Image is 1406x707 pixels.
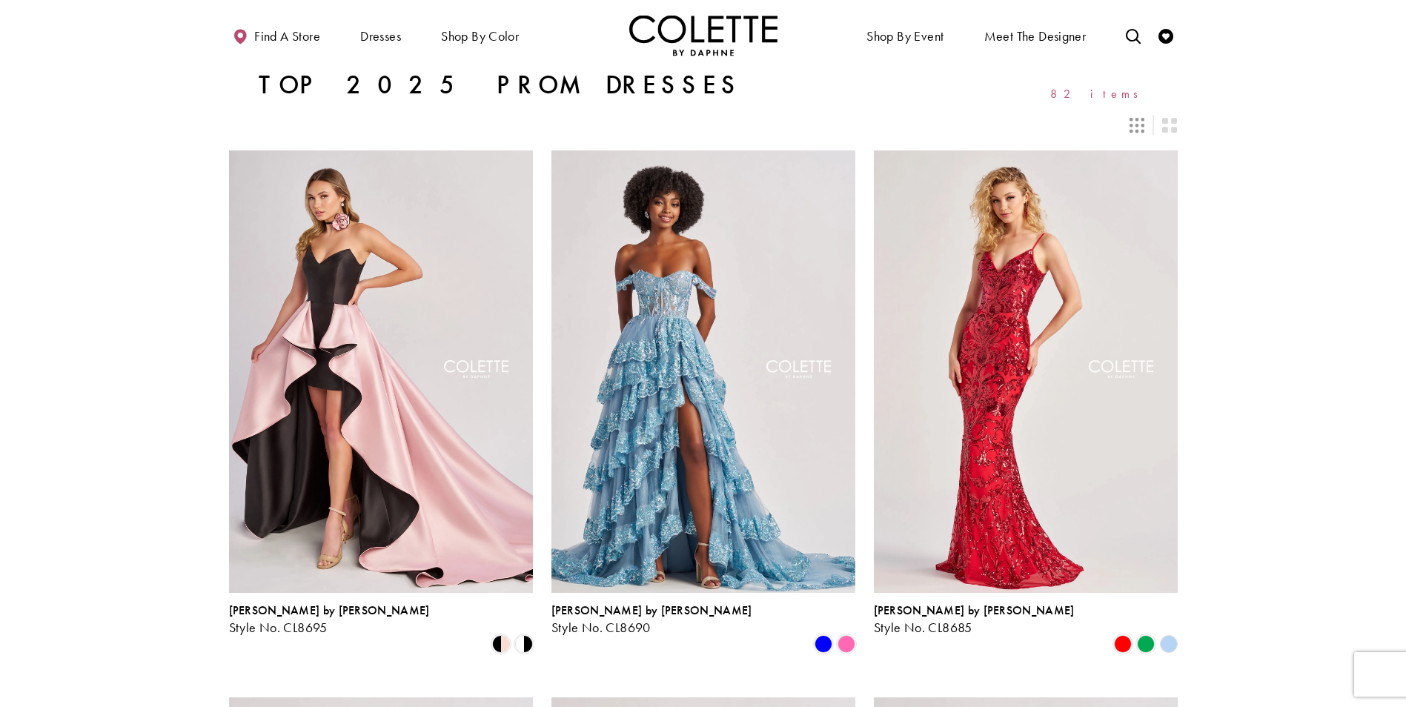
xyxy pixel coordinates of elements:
a: Visit Colette by Daphne Style No. CL8690 Page [551,150,855,592]
span: Dresses [360,29,401,44]
span: Switch layout to 3 columns [1130,118,1144,133]
i: Red [1114,635,1132,653]
span: Shop by color [437,15,523,56]
a: Toggle search [1122,15,1144,56]
span: Meet the designer [984,29,1087,44]
span: [PERSON_NAME] by [PERSON_NAME] [874,603,1075,618]
img: Colette by Daphne [629,15,777,56]
span: Dresses [357,15,405,56]
span: Shop by color [441,29,519,44]
a: Meet the designer [981,15,1090,56]
span: Style No. CL8695 [229,619,328,636]
span: Style No. CL8690 [551,619,651,636]
span: Shop By Event [863,15,947,56]
span: [PERSON_NAME] by [PERSON_NAME] [229,603,430,618]
span: Switch layout to 2 columns [1162,118,1177,133]
span: 82 items [1050,87,1148,100]
i: Emerald [1137,635,1155,653]
h1: Top 2025 Prom Dresses [259,70,742,100]
span: Style No. CL8685 [874,619,972,636]
i: Periwinkle [1160,635,1178,653]
div: Colette by Daphne Style No. CL8695 [229,604,430,635]
span: [PERSON_NAME] by [PERSON_NAME] [551,603,752,618]
span: Shop By Event [866,29,944,44]
a: Visit Colette by Daphne Style No. CL8695 Page [229,150,533,592]
a: Find a store [229,15,324,56]
div: Colette by Daphne Style No. CL8685 [874,604,1075,635]
div: Layout Controls [220,109,1187,142]
a: Visit Colette by Daphne Style No. CL8685 Page [874,150,1178,592]
i: Blue [815,635,832,653]
span: Find a store [254,29,320,44]
i: Pink [838,635,855,653]
div: Colette by Daphne Style No. CL8690 [551,604,752,635]
i: Black/Blush [492,635,510,653]
a: Visit Home Page [629,15,777,56]
i: Black/White [515,635,533,653]
a: Check Wishlist [1155,15,1177,56]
